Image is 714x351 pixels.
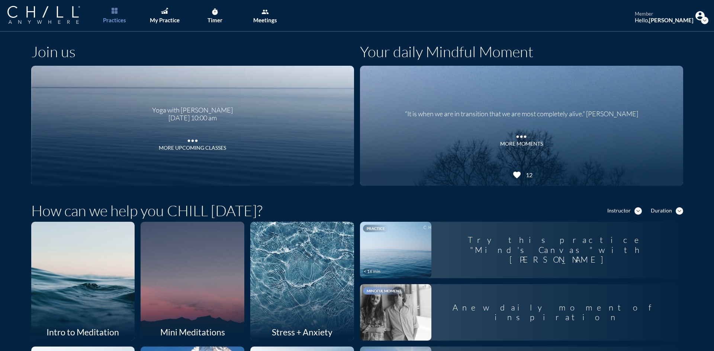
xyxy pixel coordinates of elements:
span: Mindful Moment [367,289,401,293]
div: < 16 min [364,269,380,274]
div: Yoga with [PERSON_NAME] [152,101,233,114]
div: Instructor [607,208,631,214]
div: “It is when we are in transition that we are most completely alive.” [PERSON_NAME] [405,104,638,118]
img: Company Logo [7,6,80,24]
div: Hello, [635,17,694,23]
div: Practices [103,17,126,23]
i: expand_more [676,207,683,215]
i: more_horiz [514,129,529,140]
div: Mini Meditations [141,324,244,341]
div: MORE MOMENTS [500,141,543,147]
i: group [261,8,269,16]
h1: Your daily Mindful Moment [360,43,533,61]
i: timer [211,8,219,16]
strong: [PERSON_NAME] [649,17,694,23]
img: List [112,8,118,14]
i: expand_more [701,17,708,24]
div: Try this practice "Mind's Canvas" with [PERSON_NAME] [431,229,683,270]
i: favorite [512,170,521,179]
i: more_horiz [185,133,200,144]
div: [DATE] 10:00 am [152,114,233,122]
div: Duration [651,208,672,214]
div: My Practice [150,17,180,23]
div: Intro to Meditation [31,324,135,341]
div: Stress + Anxiety [250,324,354,341]
img: Profile icon [695,11,705,20]
h1: Join us [31,43,75,61]
h1: How can we help you CHILL [DATE]? [31,202,263,220]
div: Meetings [253,17,277,23]
img: Graph [161,8,168,14]
span: Practice [367,226,385,231]
i: expand_more [634,207,642,215]
div: 12 [523,171,533,178]
div: Timer [208,17,222,23]
div: A new daily moment of inspiration [431,297,683,328]
div: member [635,11,694,17]
a: Company Logo [7,6,95,25]
div: More Upcoming Classes [159,145,226,151]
